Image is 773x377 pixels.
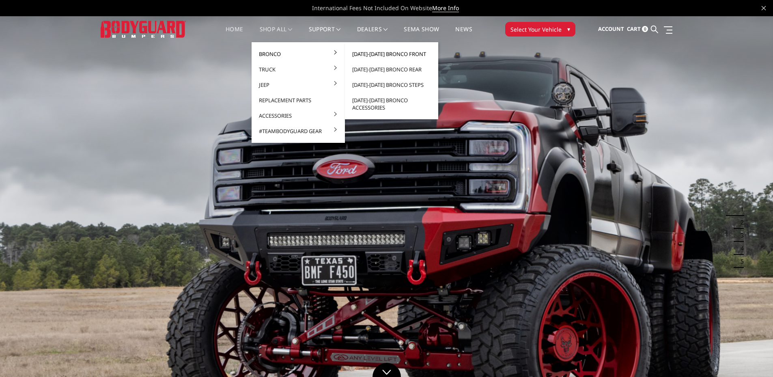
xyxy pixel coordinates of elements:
a: News [455,26,472,42]
a: Cart 0 [627,18,648,40]
a: Account [598,18,624,40]
button: 5 of 5 [736,255,744,268]
a: SEMA Show [404,26,439,42]
button: 1 of 5 [736,203,744,216]
a: #TeamBodyguard Gear [255,123,342,139]
a: [DATE]-[DATE] Bronco Rear [348,62,435,77]
a: Truck [255,62,342,77]
a: [DATE]-[DATE] Bronco Accessories [348,93,435,115]
a: shop all [260,26,293,42]
span: Select Your Vehicle [510,25,562,34]
a: Bronco [255,46,342,62]
a: Jeep [255,77,342,93]
a: Accessories [255,108,342,123]
a: Support [309,26,341,42]
a: [DATE]-[DATE] Bronco Front [348,46,435,62]
span: Cart [627,25,641,32]
a: [DATE]-[DATE] Bronco Steps [348,77,435,93]
button: Select Your Vehicle [505,22,575,37]
a: More Info [432,4,459,12]
button: 2 of 5 [736,216,744,229]
a: Replacement Parts [255,93,342,108]
a: Dealers [357,26,388,42]
a: Click to Down [373,363,401,377]
button: 4 of 5 [736,242,744,255]
span: 0 [642,26,648,32]
a: Home [226,26,243,42]
iframe: Chat Widget [732,338,773,377]
button: 3 of 5 [736,229,744,242]
span: Account [598,25,624,32]
img: BODYGUARD BUMPERS [101,21,186,37]
span: ▾ [567,25,570,33]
